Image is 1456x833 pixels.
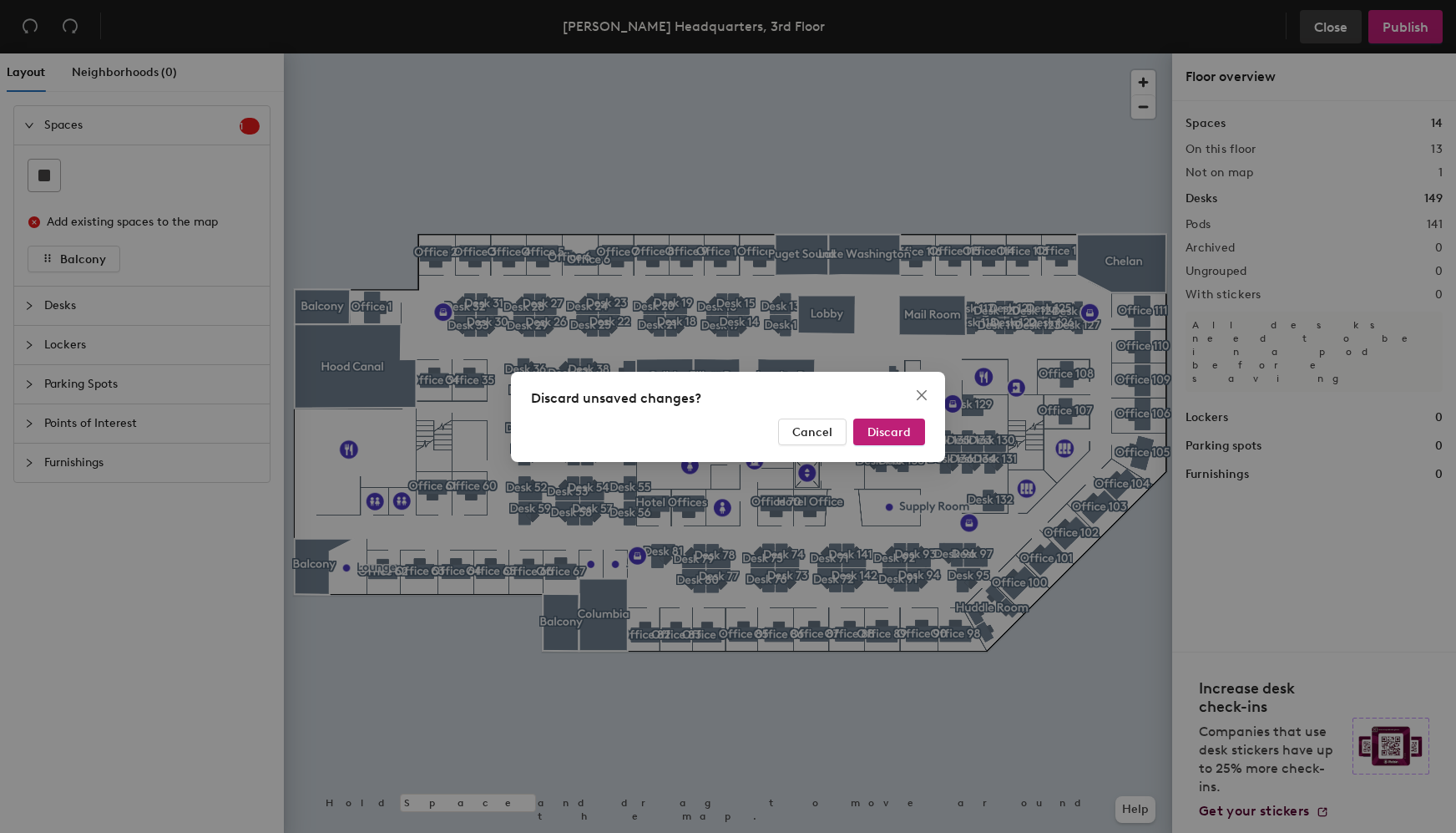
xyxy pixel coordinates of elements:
[908,389,935,402] span: Close
[792,424,832,439] span: Cancel
[915,389,928,402] span: close
[908,382,935,409] button: Close
[853,419,925,445] button: Discard
[867,424,911,439] span: Discard
[531,389,925,409] div: Discard unsaved changes?
[778,419,847,445] button: Cancel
